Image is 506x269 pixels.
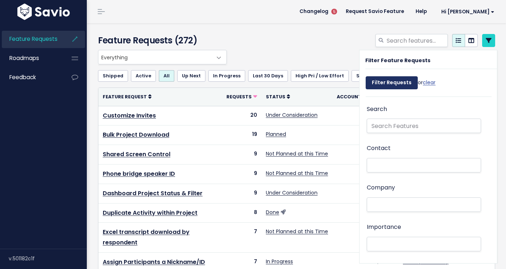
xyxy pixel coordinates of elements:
[103,258,205,266] a: Assign Participants a Nickname/ID
[103,93,152,100] a: Feature Request
[365,57,430,64] strong: Filter Feature Requests
[266,94,285,100] span: Status
[226,94,252,100] span: Requests
[177,70,205,82] a: Up Next
[410,6,433,17] a: Help
[98,70,128,82] a: Shipped
[248,70,288,82] a: Last 30 Days
[226,93,257,100] a: Requests
[367,222,401,232] label: Importance
[403,258,448,265] a: Privacy & Security
[332,203,399,223] td: 37,203.60
[103,131,169,139] a: Bulk Project Download
[2,31,60,47] a: Feature Requests
[299,9,328,14] span: Changelog
[103,228,190,247] a: Excel transcript download by respondent
[98,50,227,64] span: Everything
[332,164,399,184] td: 452,948.12
[367,104,387,115] label: Search
[103,189,203,197] a: Dashboard Project Status & Filter
[340,6,410,17] a: Request Savio Feature
[222,164,261,184] td: 9
[9,73,36,81] span: Feedback
[266,111,318,119] a: Under Consideration
[222,203,261,223] td: 8
[423,79,435,86] a: clear
[131,70,156,82] a: Active
[266,170,328,177] a: Not Planned at this Time
[98,50,212,64] span: Everything
[266,228,328,235] a: Not Planned at this Time
[103,111,156,120] a: Customize Invites
[291,70,349,82] a: High Pri / Low Effort
[9,35,58,43] span: Feature Requests
[332,125,399,145] td: 2,338,390.10
[366,73,435,97] div: or
[266,93,290,100] a: Status
[222,145,261,165] td: 9
[2,69,60,86] a: Feedback
[16,4,72,20] img: logo-white.9d6f32f41409.svg
[266,189,318,196] a: Under Consideration
[337,94,390,100] span: Account ARR Total
[331,9,337,14] span: 5
[266,209,279,216] a: Done
[2,50,60,67] a: Roadmaps
[367,183,395,193] label: Company
[98,34,223,47] h4: Feature Requests (272)
[386,34,448,47] input: Search features...
[332,223,399,253] td: 1,368,163.79
[367,119,481,133] input: Search Features
[103,150,170,158] a: Shared Screen Control
[332,106,399,125] td: 2,014,295.79
[208,70,245,82] a: In Progress
[266,150,328,157] a: Not Planned at this Time
[366,76,418,89] input: Filter Requests
[103,209,197,217] a: Duplicate Activity within Project
[352,70,384,82] a: Strategic
[332,184,399,203] td: 761,186.78
[98,70,495,82] ul: Filter feature requests
[222,223,261,253] td: 7
[222,125,261,145] td: 19
[441,9,494,14] span: Hi [PERSON_NAME]
[103,170,175,178] a: Phone bridge speaker ID
[103,94,147,100] span: Feature Request
[9,54,39,62] span: Roadmaps
[433,6,500,17] a: Hi [PERSON_NAME]
[337,93,394,100] a: Account ARR Total
[266,258,293,265] a: In Progress
[9,249,87,268] div: v.501182c1f
[222,106,261,125] td: 20
[222,184,261,203] td: 9
[266,131,286,138] a: Planned
[159,70,174,82] a: All
[367,143,391,154] label: Contact
[332,145,399,165] td: 909,153.78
